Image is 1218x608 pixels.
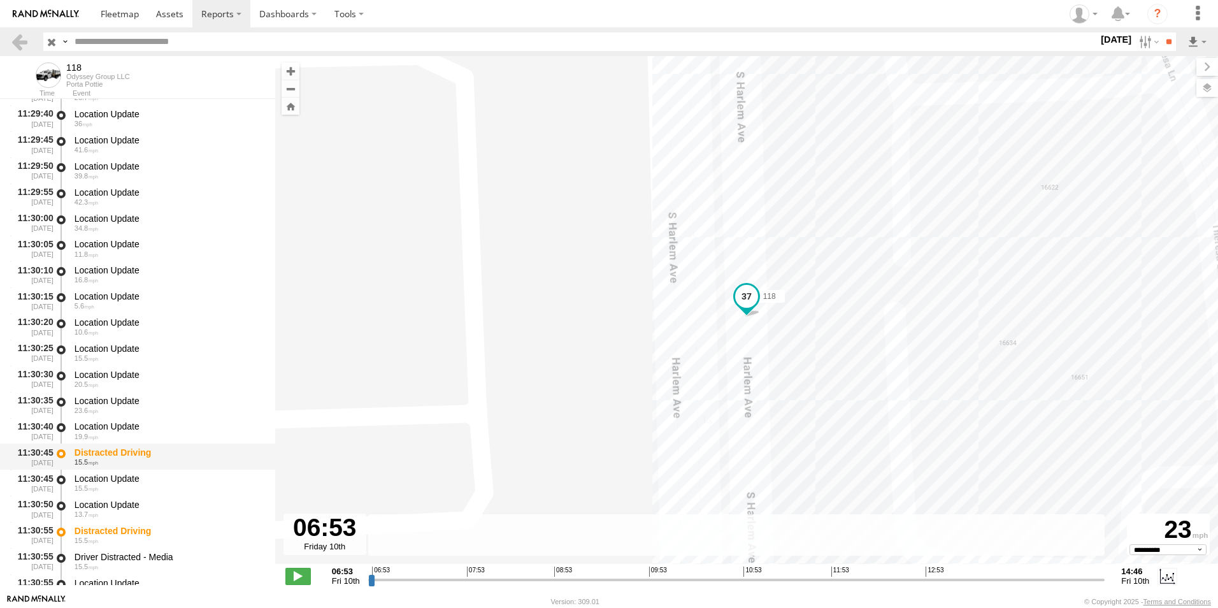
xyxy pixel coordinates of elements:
div: Location Update [75,499,263,510]
div: 11:29:55 [DATE] [10,185,55,208]
button: Zoom in [282,62,299,80]
div: Event [73,90,275,97]
div: Distracted Driving [75,447,263,458]
div: Odyssey Group LLC [66,73,130,80]
span: 09:53 [649,567,667,577]
div: Distracted Driving [75,525,263,537]
div: Location Update [75,108,263,120]
div: 11:30:35 [DATE] [10,393,55,417]
span: 07:53 [467,567,485,577]
div: 11:29:50 [DATE] [10,159,55,182]
label: [DATE] [1098,33,1134,47]
div: Location Update [75,317,263,328]
div: 118 - View Asset History [66,62,130,73]
span: 10:53 [743,567,761,577]
span: 41.6 [75,146,98,154]
span: 11.8 [75,250,98,258]
label: Play/Stop [285,568,311,584]
div: 11:29:45 [DATE] [10,133,55,156]
div: Time [10,90,55,97]
label: Export results as... [1186,33,1208,51]
div: Location Update [75,473,263,484]
div: Location Update [75,421,263,432]
div: 11:30:55 [DATE] [10,523,55,547]
span: 5.6 [75,302,94,310]
div: Porta Pottie [66,80,130,88]
div: 11:30:40 [DATE] [10,419,55,443]
div: 11:30:55 [DATE] [10,549,55,573]
div: 11:30:00 [DATE] [10,211,55,235]
span: 15.5 [75,458,98,466]
button: Zoom out [282,80,299,98]
div: Ed Pruneda [1065,4,1102,24]
div: 11:30:10 [DATE] [10,263,55,286]
div: Location Update [75,395,263,407]
div: 11:30:55 [DATE] [10,575,55,599]
span: 16.8 [75,276,98,284]
span: 42.3 [75,198,98,206]
label: Search Filter Options [1134,33,1161,51]
div: Location Update [75,238,263,250]
div: Location Update [75,264,263,276]
div: 11:30:45 [DATE] [10,445,55,468]
span: 118 [763,293,776,301]
div: 11:30:45 [DATE] [10,471,55,495]
span: 15.5 [75,484,98,492]
span: 08:53 [554,567,572,577]
span: 10.6 [75,328,98,336]
div: 11:30:30 [DATE] [10,367,55,391]
strong: 14:46 [1121,567,1149,576]
span: 15.5 [75,563,98,570]
span: 12:53 [926,567,943,577]
div: 11:30:05 [DATE] [10,237,55,261]
div: 11:30:50 [DATE] [10,497,55,521]
button: Zoom Home [282,98,299,115]
div: Location Update [75,369,263,380]
span: 15.5 [75,354,98,362]
div: Location Update [75,343,263,354]
span: 19.9 [75,433,98,440]
div: 11:30:15 [DATE] [10,289,55,312]
a: Visit our Website [7,595,66,608]
div: Driver Distracted - Media [75,551,263,563]
img: rand-logo.svg [13,10,79,18]
span: 36 [75,120,92,127]
div: 23 [1129,516,1208,544]
a: Terms and Conditions [1143,598,1211,605]
span: 20.5 [75,380,98,388]
span: 15.5 [75,537,98,544]
div: Location Update [75,134,263,146]
strong: 06:53 [332,567,360,576]
span: 06:53 [372,567,390,577]
div: Location Update [75,187,263,198]
span: 23.6 [75,407,98,414]
div: 11:30:20 [DATE] [10,315,55,338]
span: 39.8 [75,172,98,180]
div: 11:29:40 [DATE] [10,106,55,130]
span: 13.7 [75,510,98,518]
div: Location Update [75,577,263,589]
div: 11:30:25 [DATE] [10,341,55,365]
i: ? [1147,4,1168,24]
span: Fri 10th Oct 2025 [332,576,360,586]
div: Location Update [75,291,263,302]
span: Fri 10th Oct 2025 [1121,576,1149,586]
div: Location Update [75,161,263,172]
span: 34.8 [75,224,98,232]
div: Location Update [75,213,263,224]
a: Back to previous Page [10,33,29,51]
label: Search Query [60,33,70,51]
span: 11:53 [831,567,849,577]
div: © Copyright 2025 - [1084,598,1211,605]
div: Version: 309.01 [551,598,599,605]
